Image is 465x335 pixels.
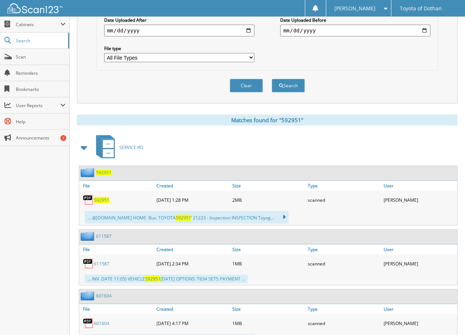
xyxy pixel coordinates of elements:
[145,276,161,282] span: 592951
[16,135,66,141] span: Announcements
[83,318,94,329] img: PDF.png
[155,304,230,314] a: Created
[16,70,66,76] span: Reminders
[382,193,457,207] div: [PERSON_NAME]
[96,169,112,176] a: 592951
[96,233,112,239] a: 611587
[230,79,263,92] button: Clear
[79,244,155,254] a: File
[104,45,254,52] label: File type
[306,244,381,254] a: Type
[230,193,306,207] div: 2MB
[92,133,143,162] a: SERVICE RO
[155,316,230,331] div: [DATE] 4:17 PM
[400,6,442,11] span: Toyota of Dothan
[230,181,306,191] a: Size
[77,114,458,126] div: Matches found for "592951"
[83,258,94,269] img: PDF.png
[382,256,457,271] div: [PERSON_NAME]
[79,304,155,314] a: File
[104,17,254,23] label: Date Uploaded After
[230,316,306,331] div: 1MB
[230,304,306,314] a: Size
[16,38,64,44] span: Search
[104,25,254,36] input: start
[81,232,96,241] img: folder2.png
[306,304,381,314] a: Type
[16,119,66,125] span: Help
[81,168,96,177] img: folder2.png
[16,86,66,92] span: Bookmarks
[155,181,230,191] a: Created
[96,293,112,299] a: 601604
[155,193,230,207] div: [DATE] 1:28 PM
[334,6,376,11] span: [PERSON_NAME]
[176,215,191,221] span: 592951
[272,79,305,92] button: Search
[7,3,63,13] img: scan123-logo-white.svg
[280,17,430,23] label: Date Uploaded Before
[306,256,381,271] div: scanned
[16,21,60,28] span: Cabinets
[306,181,381,191] a: Type
[306,316,381,331] div: scanned
[382,181,457,191] a: User
[230,256,306,271] div: 1MB
[16,102,60,109] span: User Reports
[230,244,306,254] a: Size
[382,316,457,331] div: [PERSON_NAME]
[94,197,109,203] a: 592951
[83,194,94,205] img: PDF.png
[79,181,155,191] a: File
[382,304,457,314] a: User
[306,193,381,207] div: scanned
[155,256,230,271] div: [DATE] 2:34 PM
[60,135,66,141] div: 7
[85,275,248,283] div: ... INV. DATE 11:05) VEHICLE [DATE] OPTIONS: T634 SETS PAYMENT ...
[382,244,457,254] a: User
[85,211,289,223] div: ... @[DOMAIN_NAME] HOME: Bus: TOYOTA ‘ 21223 - Inspection INSPECTION Toyog...
[119,144,143,151] span: SERVICE RO
[81,291,96,300] img: folder2.png
[16,54,66,60] span: Scan
[155,244,230,254] a: Created
[94,261,109,267] a: 611587
[94,320,109,327] a: 601604
[280,25,430,36] input: end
